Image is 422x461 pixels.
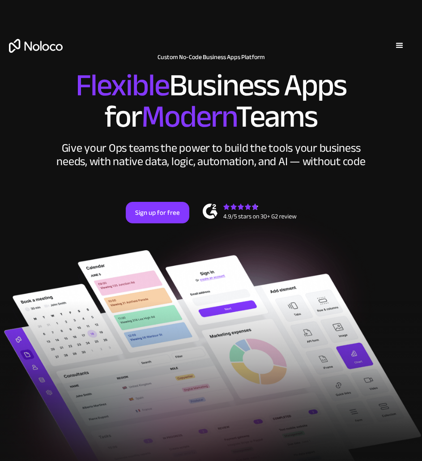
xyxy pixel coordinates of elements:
[9,70,413,132] h2: Business Apps for Teams
[55,141,368,168] div: Give your Ops teams the power to build the tools your business needs, with native data, logic, au...
[126,202,189,223] a: Sign up for free
[141,87,236,146] span: Modern
[386,32,413,59] div: menu
[9,39,63,53] a: home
